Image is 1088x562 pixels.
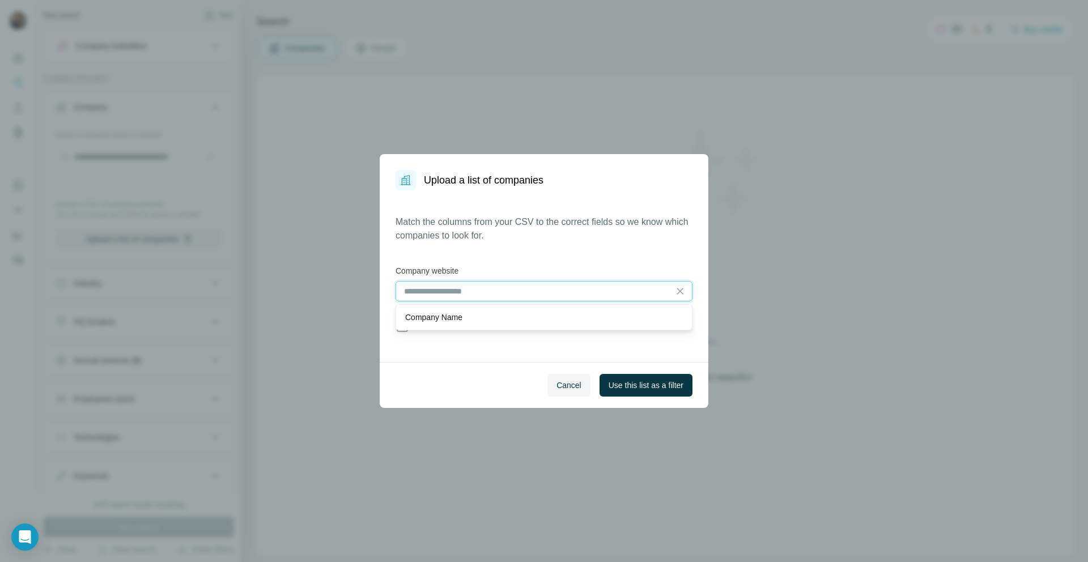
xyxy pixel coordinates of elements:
p: Match the columns from your CSV to the correct fields so we know which companies to look for. [396,215,692,242]
div: Open Intercom Messenger [11,523,39,551]
span: Use this list as a filter [609,380,683,391]
span: Cancel [556,380,581,391]
p: Company Name [405,312,462,323]
button: Use this list as a filter [600,374,692,397]
button: Cancel [547,374,590,397]
label: Company website [396,265,692,276]
h1: Upload a list of companies [424,172,543,188]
